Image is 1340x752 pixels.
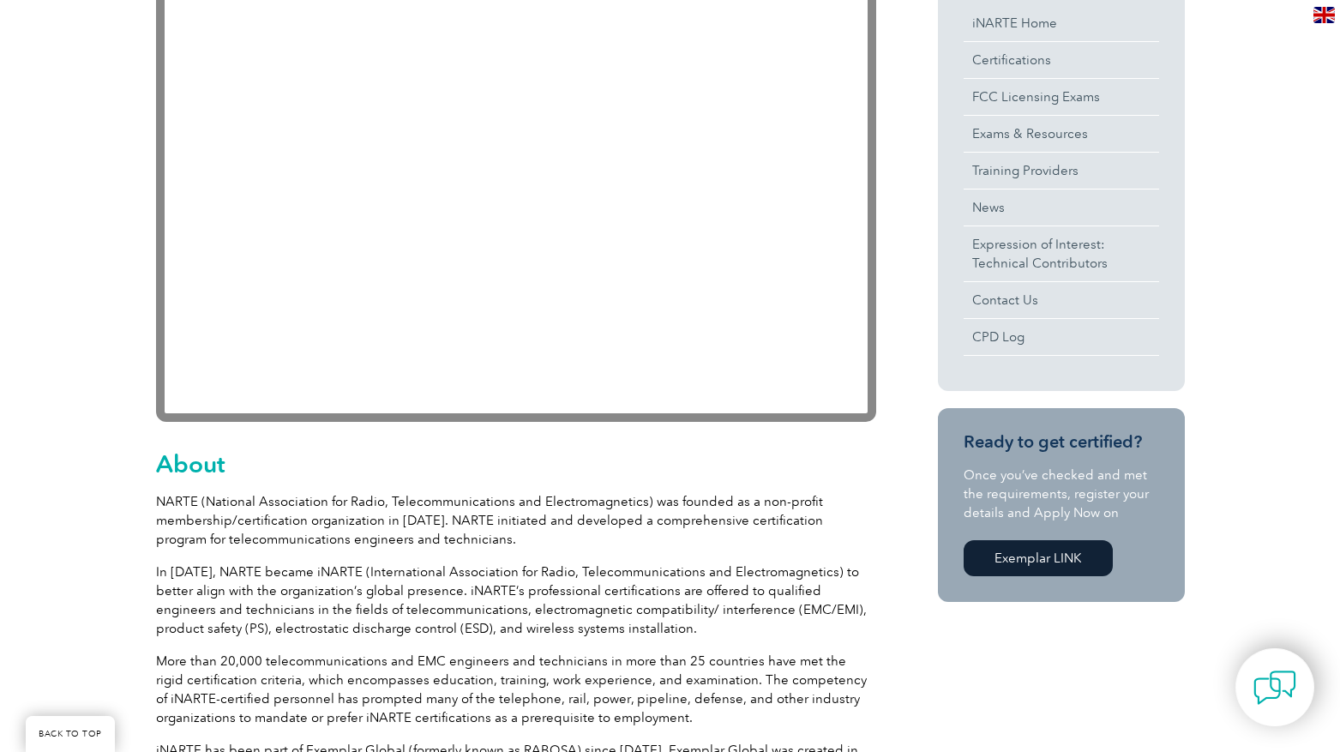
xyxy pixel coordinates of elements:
[964,79,1159,115] a: FCC Licensing Exams
[1313,7,1335,23] img: en
[1253,666,1296,709] img: contact-chat.png
[964,190,1159,226] a: News
[964,466,1159,522] p: Once you’ve checked and met the requirements, register your details and Apply Now on
[26,716,115,752] a: BACK TO TOP
[964,431,1159,453] h3: Ready to get certified?
[964,540,1113,576] a: Exemplar LINK
[964,226,1159,281] a: Expression of Interest:Technical Contributors
[156,652,876,727] p: More than 20,000 telecommunications and EMC engineers and technicians in more than 25 countries h...
[156,562,876,638] p: In [DATE], NARTE became iNARTE (International Association for Radio, Telecommunications and Elect...
[964,153,1159,189] a: Training Providers
[156,450,876,478] h2: About
[964,5,1159,41] a: iNARTE Home
[964,42,1159,78] a: Certifications
[964,282,1159,318] a: Contact Us
[964,116,1159,152] a: Exams & Resources
[156,492,876,549] p: NARTE (National Association for Radio, Telecommunications and Electromagnetics) was founded as a ...
[964,319,1159,355] a: CPD Log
